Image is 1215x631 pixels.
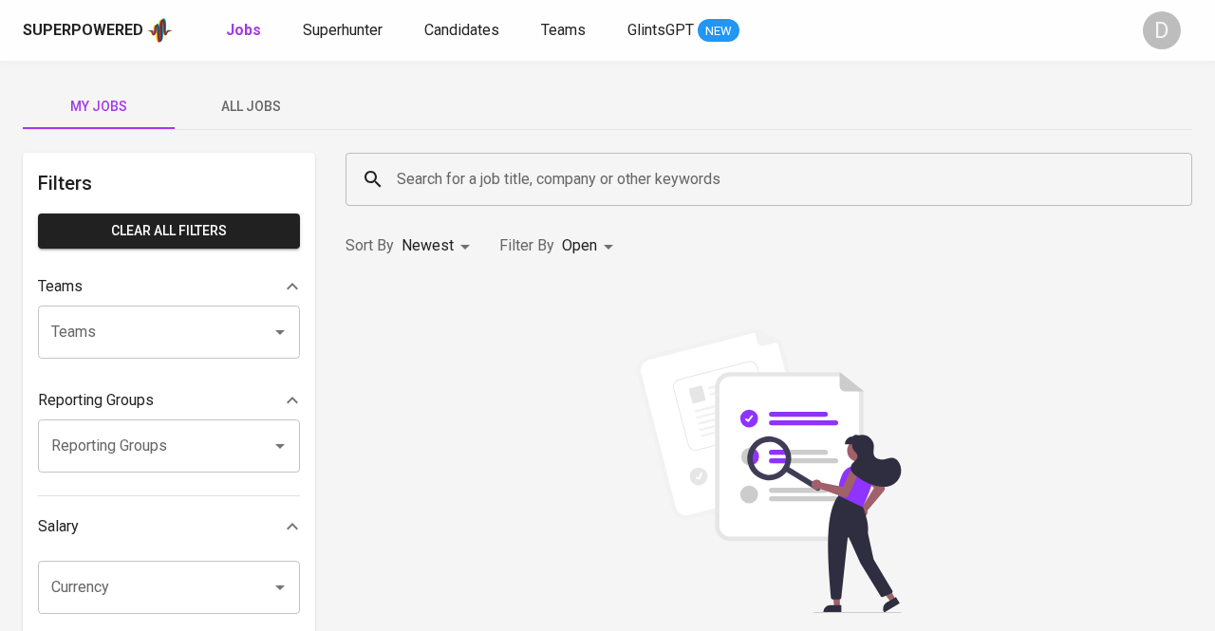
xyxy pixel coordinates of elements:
img: file_searching.svg [626,328,911,613]
img: app logo [147,16,173,45]
div: Superpowered [23,20,143,42]
span: Candidates [424,21,499,39]
p: Reporting Groups [38,389,154,412]
div: D [1143,11,1181,49]
a: Superhunter [303,19,386,43]
span: My Jobs [34,95,163,119]
b: Jobs [226,21,261,39]
a: Candidates [424,19,503,43]
div: Salary [38,508,300,546]
span: GlintsGPT [627,21,694,39]
div: Newest [402,229,477,264]
span: Clear All filters [53,219,285,243]
div: Teams [38,268,300,306]
span: Open [562,236,597,254]
span: All Jobs [186,95,315,119]
button: Open [267,319,293,345]
a: GlintsGPT NEW [627,19,739,43]
span: Teams [541,21,586,39]
p: Filter By [499,234,554,257]
div: Open [562,229,620,264]
button: Open [267,574,293,601]
p: Teams [38,275,83,298]
button: Open [267,433,293,459]
button: Clear All filters [38,213,300,249]
h6: Filters [38,168,300,198]
a: Jobs [226,19,265,43]
span: NEW [698,22,739,41]
p: Salary [38,515,79,538]
p: Sort By [346,234,394,257]
div: Reporting Groups [38,381,300,419]
a: Teams [541,19,589,43]
a: Superpoweredapp logo [23,16,173,45]
p: Newest [402,234,454,257]
span: Superhunter [303,21,383,39]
